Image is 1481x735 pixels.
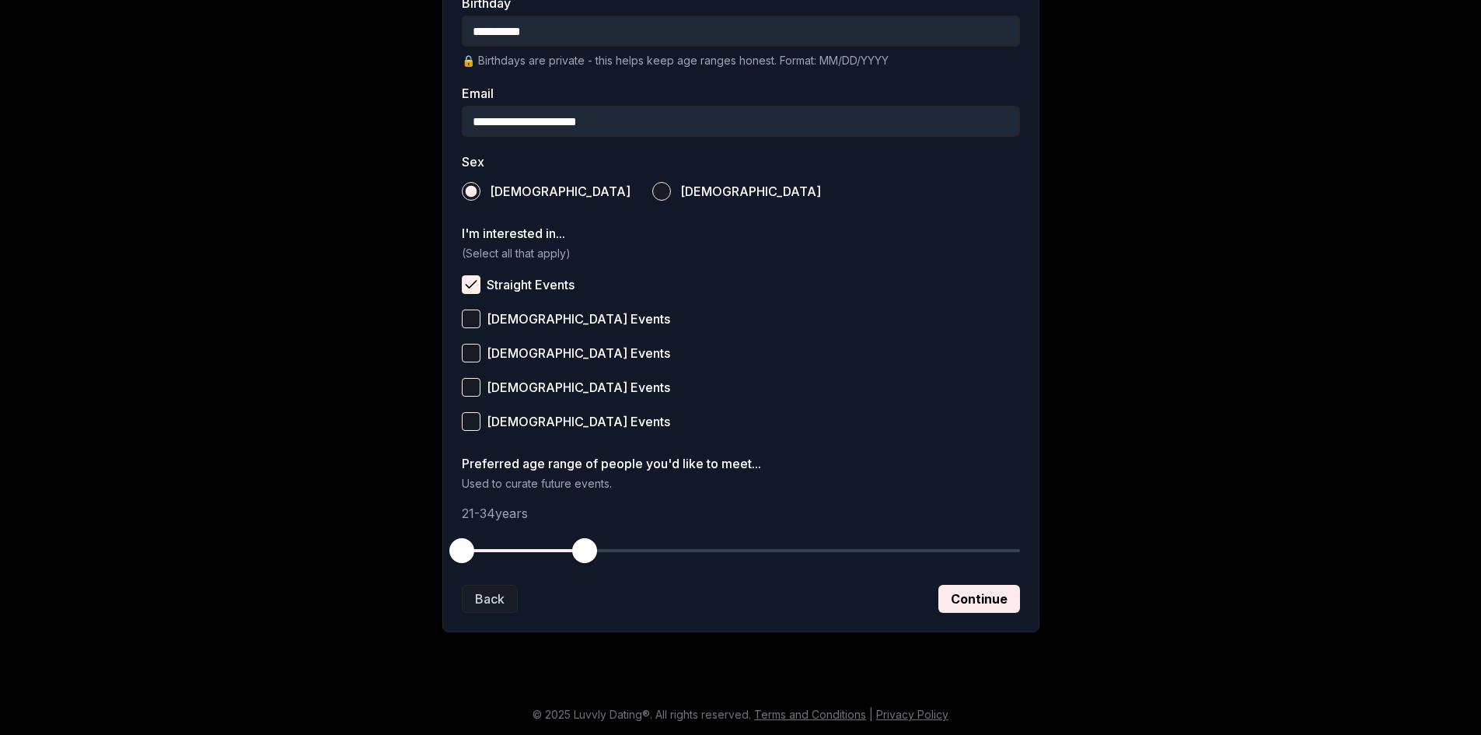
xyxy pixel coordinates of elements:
[490,185,630,198] span: [DEMOGRAPHIC_DATA]
[462,53,1020,68] p: 🔒 Birthdays are private - this helps keep age ranges honest. Format: MM/DD/YYYY
[487,313,670,325] span: [DEMOGRAPHIC_DATA] Events
[462,504,1020,523] p: 21 - 34 years
[487,415,670,428] span: [DEMOGRAPHIC_DATA] Events
[462,344,480,362] button: [DEMOGRAPHIC_DATA] Events
[487,347,670,359] span: [DEMOGRAPHIC_DATA] Events
[487,381,670,394] span: [DEMOGRAPHIC_DATA] Events
[462,412,480,431] button: [DEMOGRAPHIC_DATA] Events
[462,227,1020,240] label: I'm interested in...
[869,708,873,721] span: |
[462,182,480,201] button: [DEMOGRAPHIC_DATA]
[876,708,948,721] a: Privacy Policy
[754,708,866,721] a: Terms and Conditions
[462,476,1020,492] p: Used to curate future events.
[652,182,671,201] button: [DEMOGRAPHIC_DATA]
[462,585,518,613] button: Back
[462,246,1020,261] p: (Select all that apply)
[938,585,1020,613] button: Continue
[462,275,480,294] button: Straight Events
[487,278,575,291] span: Straight Events
[680,185,821,198] span: [DEMOGRAPHIC_DATA]
[462,310,480,328] button: [DEMOGRAPHIC_DATA] Events
[462,457,1020,470] label: Preferred age range of people you'd like to meet...
[462,378,480,397] button: [DEMOGRAPHIC_DATA] Events
[462,87,1020,100] label: Email
[462,156,1020,168] label: Sex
